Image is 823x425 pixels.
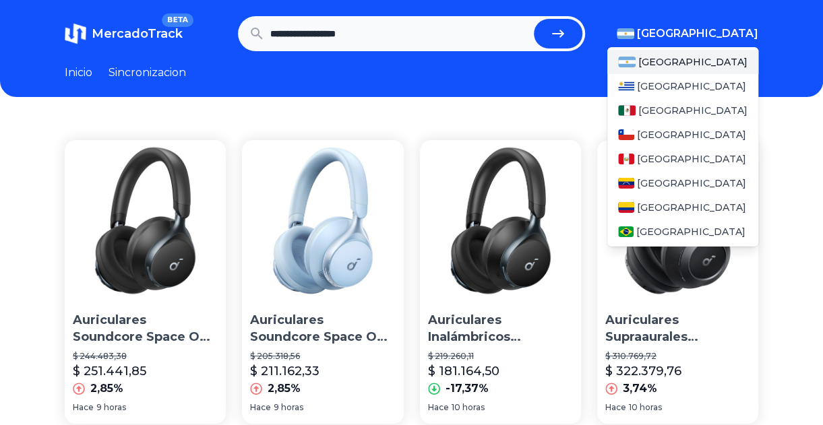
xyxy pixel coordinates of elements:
img: Uruguay [618,81,634,92]
p: $ 181.164,50 [428,362,499,381]
p: $ 211.162,33 [250,362,319,381]
span: [GEOGRAPHIC_DATA] [637,128,746,141]
span: Hace [428,402,449,413]
span: Hace [73,402,94,413]
span: [GEOGRAPHIC_DATA] [637,176,746,190]
img: Peru [618,154,634,164]
img: Argentina [617,28,634,39]
img: Chile [618,129,634,140]
p: $ 310.769,72 [605,351,750,362]
a: MercadoTrackBETA [65,23,183,44]
p: -17,37% [446,381,489,397]
span: Hace [250,402,271,413]
a: Peru[GEOGRAPHIC_DATA] [607,147,758,171]
p: $ 205.318,56 [250,351,395,362]
img: Auriculares Soundcore Space One Con Cancelación Activa De Ru [65,140,226,301]
img: Colombia [618,202,634,213]
img: Venezuela [618,178,634,189]
a: Uruguay[GEOGRAPHIC_DATA] [607,74,758,98]
a: Auriculares Inalámbricos Soundcore Space One TrueAuriculares Inalámbricos Soundcore Space One Tru... [420,140,581,424]
span: [GEOGRAPHIC_DATA] [636,225,745,238]
p: $ 322.379,76 [605,362,681,381]
p: $ 251.441,85 [73,362,146,381]
span: 9 horas [96,402,126,413]
a: Auriculares Soundcore Space One Con Cancelación Activa De RuAuriculares Soundcore Space One Con C... [65,140,226,424]
a: Colombia[GEOGRAPHIC_DATA] [607,195,758,220]
p: Auriculares Supraaurales Inalámbricos Soundcore Space One Pr [605,312,750,346]
p: Auriculares Soundcore Space One Con Cancelación Activa De Ru [73,312,218,346]
button: [GEOGRAPHIC_DATA] [617,26,758,42]
p: $ 244.483,38 [73,351,218,362]
a: Auriculares Soundcore Space One Con Cancelación Activa De RuAuriculares Soundcore Space One Con C... [242,140,403,424]
p: 2,85% [90,381,123,397]
a: Argentina[GEOGRAPHIC_DATA] [607,50,758,74]
img: Auriculares Soundcore Space One Con Cancelación Activa De Ru [242,140,403,301]
span: [GEOGRAPHIC_DATA] [638,104,748,117]
span: 9 horas [274,402,303,413]
img: Auriculares Inalámbricos Soundcore Space One True [420,140,581,301]
a: Sincronizacion [109,65,186,81]
a: Inicio [65,65,92,81]
img: Argentina [618,57,636,67]
img: Mexico [618,105,636,116]
img: MercadoTrack [65,23,86,44]
img: Auriculares Supraaurales Inalámbricos Soundcore Space One Pr [597,140,758,301]
span: 10 horas [629,402,662,413]
p: 3,74% [623,381,657,397]
img: Brasil [618,226,634,237]
a: Venezuela[GEOGRAPHIC_DATA] [607,171,758,195]
p: 2,85% [268,381,301,397]
p: Auriculares Soundcore Space One Con Cancelación Activa De Ru [250,312,395,346]
span: [GEOGRAPHIC_DATA] [638,55,748,69]
span: BETA [162,13,193,27]
a: Brasil[GEOGRAPHIC_DATA] [607,220,758,244]
p: $ 219.260,11 [428,351,573,362]
span: [GEOGRAPHIC_DATA] [637,152,746,166]
a: Chile[GEOGRAPHIC_DATA] [607,123,758,147]
span: [GEOGRAPHIC_DATA] [637,79,746,93]
a: Mexico[GEOGRAPHIC_DATA] [607,98,758,123]
a: Auriculares Supraaurales Inalámbricos Soundcore Space One PrAuriculares Supraaurales Inalámbricos... [597,140,758,424]
span: 10 horas [452,402,485,413]
span: MercadoTrack [92,26,183,41]
p: Auriculares Inalámbricos Soundcore Space One True [428,312,573,346]
span: [GEOGRAPHIC_DATA] [637,26,758,42]
span: [GEOGRAPHIC_DATA] [637,201,746,214]
span: Hace [605,402,626,413]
